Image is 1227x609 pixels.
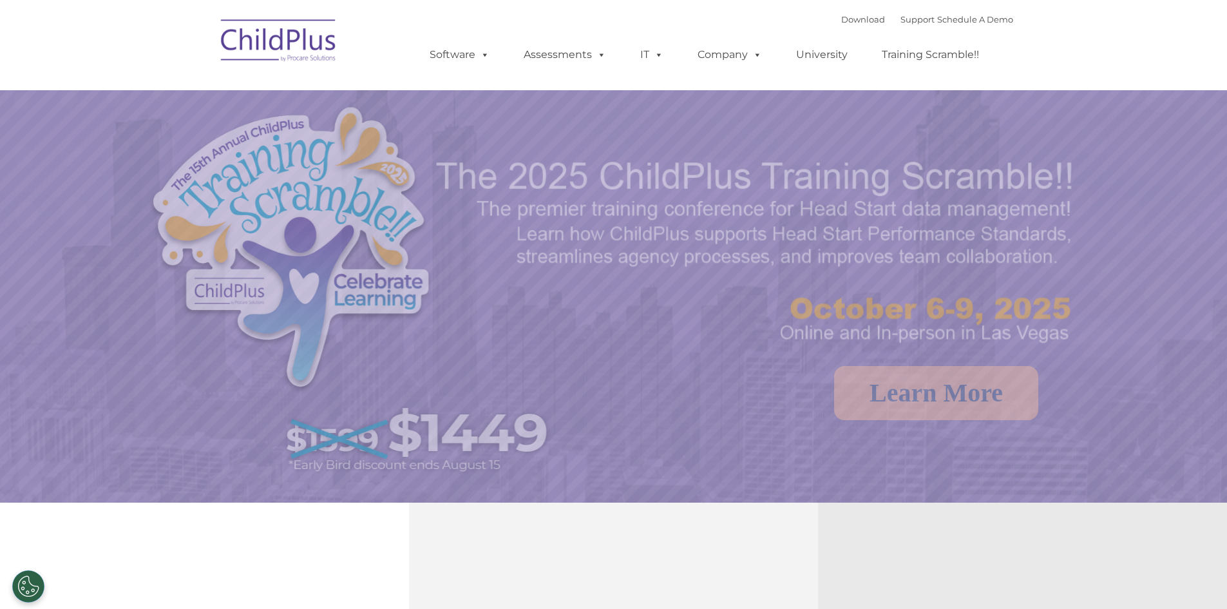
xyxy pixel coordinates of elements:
[841,14,885,24] a: Download
[685,42,775,68] a: Company
[834,366,1038,420] a: Learn More
[900,14,935,24] a: Support
[511,42,619,68] a: Assessments
[783,42,861,68] a: University
[937,14,1013,24] a: Schedule A Demo
[841,14,1013,24] font: |
[417,42,502,68] a: Software
[869,42,992,68] a: Training Scramble!!
[214,10,343,75] img: ChildPlus by Procare Solutions
[12,570,44,603] button: Cookies Settings
[627,42,676,68] a: IT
